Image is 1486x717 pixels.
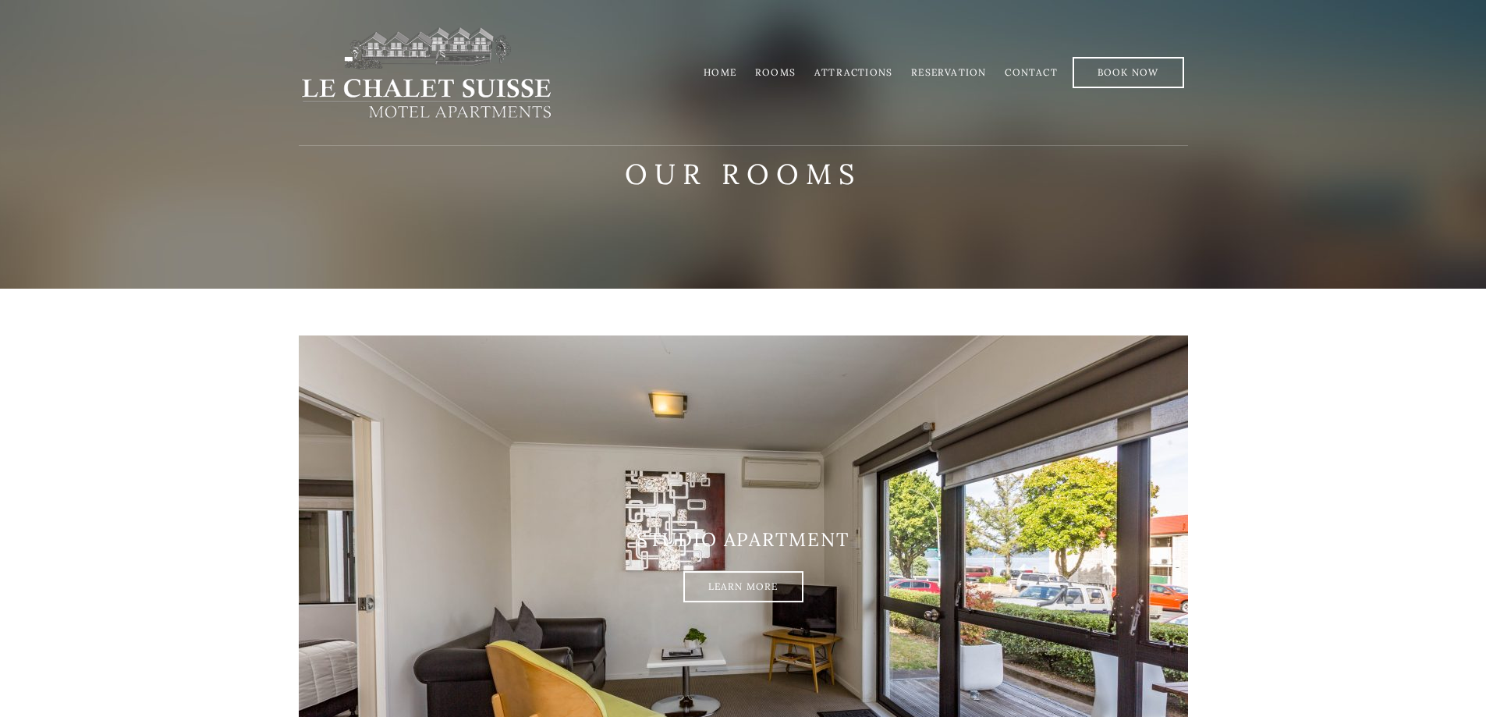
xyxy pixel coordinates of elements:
[299,26,554,119] img: lechaletsuisse
[1005,66,1057,78] a: Contact
[299,529,1188,552] h3: Studio Apartment
[1073,57,1184,88] a: Book Now
[755,66,796,78] a: Rooms
[683,571,803,602] a: Learn More
[704,66,736,78] a: Home
[911,66,986,78] a: Reservation
[814,66,892,78] a: Attractions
